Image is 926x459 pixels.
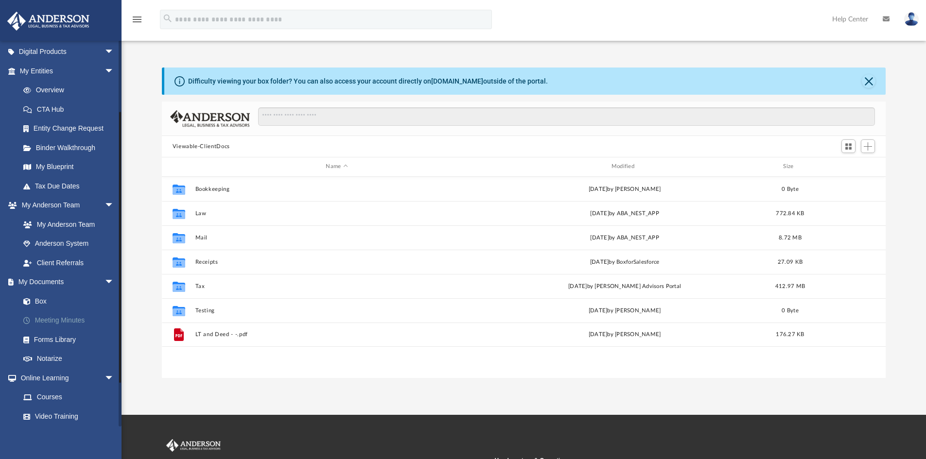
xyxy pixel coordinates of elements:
a: My Entitiesarrow_drop_down [7,61,129,81]
button: Tax [195,283,478,289]
a: menu [131,18,143,25]
div: [DATE] by ABA_NEST_APP [483,209,766,218]
span: 27.09 KB [778,259,803,264]
div: Name [194,162,478,171]
button: Bookkeeping [195,186,478,192]
div: id [814,162,882,171]
span: 176.27 KB [776,332,804,337]
i: menu [131,14,143,25]
button: Testing [195,307,478,314]
img: Anderson Advisors Platinum Portal [4,12,92,31]
a: [DOMAIN_NAME] [431,77,483,85]
a: Anderson System [14,234,124,254]
a: Overview [14,81,129,100]
a: My Documentsarrow_drop_down [7,272,129,292]
button: Law [195,210,478,217]
div: [DATE] by ABA_NEST_APP [483,233,766,242]
a: Forms Library [14,330,124,349]
div: [DATE] by [PERSON_NAME] [483,330,766,339]
span: arrow_drop_down [105,368,124,388]
a: Tax Due Dates [14,176,129,196]
div: Difficulty viewing your box folder? You can also access your account directly on outside of the p... [188,76,548,86]
a: My Anderson Team [14,215,119,234]
input: Search files and folders [258,107,875,126]
a: Video Training [14,407,119,426]
div: [DATE] by BoxforSalesforce [483,257,766,266]
div: id [166,162,191,171]
a: Online Learningarrow_drop_down [7,368,124,388]
a: Digital Productsarrow_drop_down [7,42,129,62]
a: Client Referrals [14,253,124,272]
a: My Blueprint [14,157,124,177]
span: arrow_drop_down [105,42,124,62]
div: Size [770,162,809,171]
img: Anderson Advisors Platinum Portal [164,439,223,452]
button: Add [861,139,875,153]
a: Entity Change Request [14,119,129,138]
button: Switch to Grid View [841,139,856,153]
a: CTA Hub [14,100,129,119]
a: Notarize [14,349,129,369]
span: arrow_drop_down [105,61,124,81]
button: Close [862,74,875,88]
a: Box [14,291,124,311]
span: 0 Byte [782,307,799,313]
span: 0 Byte [782,186,799,191]
span: 772.84 KB [776,210,804,216]
div: [DATE] by [PERSON_NAME] [483,185,766,193]
button: Receipts [195,259,478,265]
a: Courses [14,388,124,407]
button: LT and Deed - -.pdf [195,331,478,338]
button: Viewable-ClientDocs [173,142,230,151]
img: User Pic [904,12,919,26]
div: [DATE] by [PERSON_NAME] [483,306,766,315]
span: arrow_drop_down [105,196,124,216]
div: grid [162,177,886,378]
span: 412.97 MB [775,283,805,289]
a: Meeting Minutes [14,311,129,330]
div: [DATE] by [PERSON_NAME] Advisors Portal [483,282,766,290]
span: 8.72 MB [779,235,802,240]
a: Binder Walkthrough [14,138,129,157]
i: search [162,13,173,24]
div: Modified [483,162,767,171]
a: Resources [14,426,124,445]
button: Mail [195,235,478,241]
a: My Anderson Teamarrow_drop_down [7,196,124,215]
span: arrow_drop_down [105,272,124,292]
